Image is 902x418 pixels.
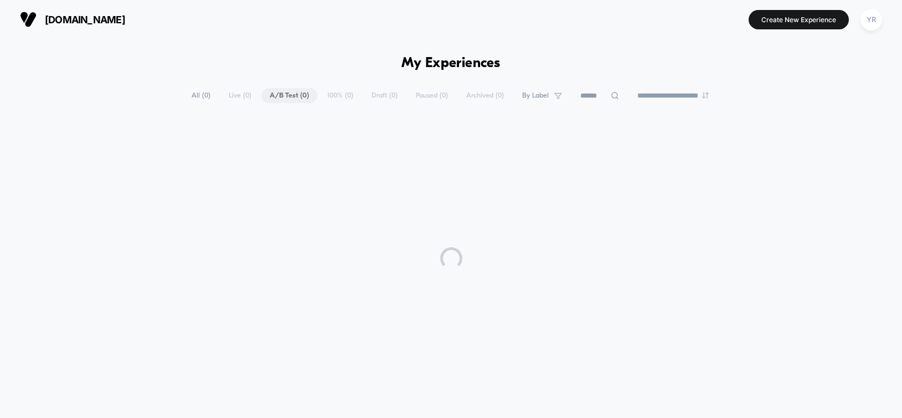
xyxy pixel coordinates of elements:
button: YR [857,8,885,31]
span: All ( 0 ) [183,88,219,103]
div: YR [860,9,882,30]
img: end [702,92,709,99]
button: [DOMAIN_NAME] [17,11,128,28]
h1: My Experiences [401,55,501,72]
button: Create New Experience [749,10,849,29]
img: Visually logo [20,11,37,28]
span: By Label [522,91,549,100]
span: [DOMAIN_NAME] [45,14,125,26]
